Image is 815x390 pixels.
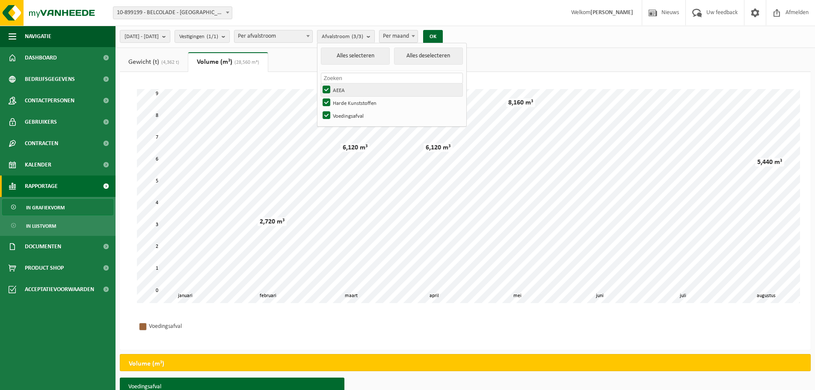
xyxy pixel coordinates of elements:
[755,158,784,167] div: 5,440 m³
[120,52,188,72] a: Gewicht (t)
[424,143,453,152] div: 6,120 m³
[2,217,113,234] a: In lijstvorm
[26,199,65,216] span: In grafiekvorm
[423,30,443,44] button: OK
[25,90,74,111] span: Contactpersonen
[25,279,94,300] span: Acceptatievoorwaarden
[321,48,390,65] button: Alles selecteren
[25,47,57,68] span: Dashboard
[506,98,535,107] div: 8,160 m³
[179,30,218,43] span: Vestigingen
[25,176,58,197] span: Rapportage
[352,34,363,39] count: (3/3)
[234,30,312,42] span: Per afvalstroom
[25,68,75,90] span: Bedrijfsgegevens
[234,30,313,43] span: Per afvalstroom
[188,52,268,72] a: Volume (m³)
[590,9,633,16] strong: [PERSON_NAME]
[2,199,113,215] a: In grafiekvorm
[341,143,370,152] div: 6,120 m³
[379,30,418,43] span: Per maand
[25,111,57,133] span: Gebruikers
[25,133,58,154] span: Contracten
[120,354,173,373] h2: Volume (m³)
[120,30,170,43] button: [DATE] - [DATE]
[317,30,375,43] button: Afvalstroom(3/3)
[25,26,51,47] span: Navigatie
[25,236,61,257] span: Documenten
[159,60,179,65] span: (4,362 t)
[26,218,56,234] span: In lijstvorm
[322,30,363,43] span: Afvalstroom
[113,6,232,19] span: 10-899199 - BELCOLADE - EREMBODEGEM
[149,321,260,332] div: Voedingsafval
[321,109,462,122] label: Voedingsafval
[25,257,64,279] span: Product Shop
[207,34,218,39] count: (1/1)
[379,30,418,42] span: Per maand
[258,217,287,226] div: 2,720 m³
[232,60,259,65] span: (28,560 m³)
[321,73,462,83] input: Zoeken
[175,30,230,43] button: Vestigingen(1/1)
[25,154,51,176] span: Kalender
[321,96,462,109] label: Harde Kunststoffen
[124,30,159,43] span: [DATE] - [DATE]
[321,83,462,96] label: AEEA
[113,7,232,19] span: 10-899199 - BELCOLADE - EREMBODEGEM
[394,48,463,65] button: Alles deselecteren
